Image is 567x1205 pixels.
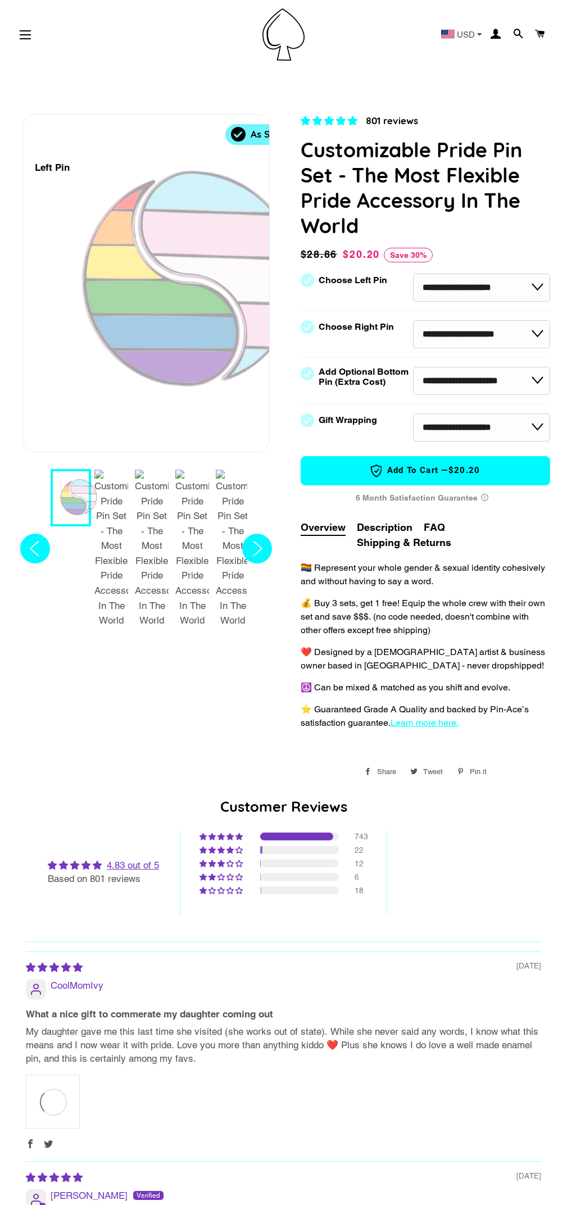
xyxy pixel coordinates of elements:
p: ⭐️ Guaranteed Grade A Quality and backed by Pin-Ace’s satisfaction guarantee. [301,703,551,730]
span: $20.20 [343,248,380,260]
button: Shipping & Returns [357,535,451,550]
p: ❤️ Designed by a [DEMOGRAPHIC_DATA] artist & business owner based in [GEOGRAPHIC_DATA] - never dr... [301,645,551,672]
a: Learn more here. [391,717,459,728]
p: ☮️ Can be mixed & matched as you shift and evolve. [301,681,551,694]
span: Twitter [39,1135,57,1152]
label: Choose Right Pin [319,322,394,332]
button: Previous slide [17,469,53,633]
div: 18 [355,886,368,894]
span: $28.86 [301,247,341,262]
p: 💰 Buy 3 sets, get 1 free! Equip the whole crew with their own set and save $$$. (no code needed, ... [301,597,551,637]
img: Pin-Ace [262,8,305,61]
b: What a nice gift to commerate my daughter coming out [26,1008,541,1021]
div: 1% (12) reviews with 3 star rating [199,860,244,867]
div: 3% (22) reviews with 4 star rating [199,846,244,854]
button: 5 / 9 [212,469,253,633]
span: CoolMomIvy [51,980,103,991]
div: 1% (6) reviews with 2 star rating [199,873,244,881]
button: Description [357,520,412,535]
a: Link to user picture 1 [26,1075,80,1129]
span: [DATE] [516,961,541,971]
button: FAQ [424,520,445,535]
span: $20.20 [448,465,480,476]
button: 1 / 9 [51,469,91,526]
span: USD [457,30,475,39]
img: Customizable Pride Pin Set - The Most Flexible Pride Accessory In The World [175,470,209,628]
button: Add to Cart —$20.20 [301,456,551,485]
div: Average rating is 4.83 stars [48,859,159,872]
label: Choose Left Pin [319,275,387,285]
div: 22 [355,846,368,854]
h1: Customizable Pride Pin Set - The Most Flexible Pride Accessory In The World [301,137,551,238]
a: 4.83 out of 5 [107,860,159,871]
div: 2% (18) reviews with 1 star rating [199,886,244,894]
div: 93% (743) reviews with 5 star rating [199,833,244,840]
img: Customizable Pride Pin Set - The Most Flexible Pride Accessory In The World [135,470,169,628]
p: My daughter gave me this last time she visited (she works out of state). While she never said any... [26,1025,541,1065]
label: Add Optional Bottom Pin (Extra Cost) [319,367,413,387]
span: Tweet [423,763,448,780]
h2: Customer Reviews [26,797,541,817]
span: Facebook [21,1135,39,1152]
button: Overview [301,520,346,536]
div: 12 [355,860,368,867]
span: 4.83 stars [301,115,360,126]
p: 🏳️‍🌈 Represent your whole gender & sexual identity cohesively and without having to say a word. [301,561,551,588]
div: Based on 801 reviews [48,872,159,886]
img: Customizable Pride Pin Set - The Most Flexible Pride Accessory In The World [94,470,128,628]
span: 5 star review [26,962,83,973]
button: 3 / 9 [131,469,172,633]
span: 5 star review [26,1172,83,1183]
div: 6 Month Satisfaction Guarantee [301,488,551,508]
span: [PERSON_NAME] [51,1190,128,1201]
span: 801 reviews [366,115,418,126]
button: 2 / 9 [91,469,131,633]
div: 6 [355,873,368,881]
span: Share [377,763,402,780]
span: Pin it [470,763,492,780]
span: Save 30% [384,248,433,262]
button: Next slide [239,469,275,633]
div: 743 [355,833,368,840]
div: 1 / 9 [23,115,269,452]
img: Customizable Pride Pin Set - The Most Flexible Pride Accessory In The World [216,470,250,628]
button: 4 / 9 [172,469,212,633]
label: Gift Wrapping [319,415,377,425]
span: Add to Cart — [318,463,533,478]
span: [DATE] [516,1171,541,1181]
